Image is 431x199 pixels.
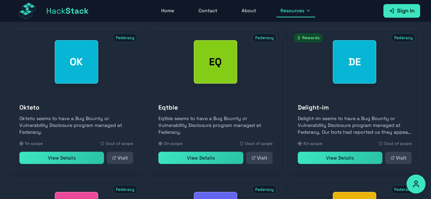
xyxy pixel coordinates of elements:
[391,185,416,194] span: Federacy
[280,7,304,14] span: Resources
[252,33,277,42] span: Federacy
[385,152,412,164] a: Visit
[333,40,376,84] div: Delight-im
[25,141,43,146] span: 1 in scope
[113,185,137,194] span: Federacy
[391,33,416,42] span: Federacy
[298,152,382,164] a: View Details
[238,4,260,17] a: About
[252,185,277,194] span: Federacy
[384,141,412,146] span: 0 out of scope
[294,33,323,42] span: Rewards
[19,103,133,112] h3: Okteto
[157,4,178,17] a: Home
[55,40,98,84] div: Okteto
[158,115,272,135] p: Eqtble seems to have a Bug Bounty or Vulnerability Disclosure program managed at Federacy.
[246,152,273,164] a: Visit
[245,141,273,146] span: 0 out of scope
[19,152,104,164] a: View Details
[383,4,420,18] a: Sign In
[107,152,133,164] a: Visit
[113,33,137,42] span: Federacy
[158,152,243,164] a: View Details
[19,115,133,135] p: Okteto seems to have a Bug Bounty or Vulnerability Disclosure program managed at Federacy.
[194,4,221,17] a: Contact
[397,7,415,15] span: Sign In
[298,103,412,112] h3: Delight-im
[164,141,183,146] span: 2 in scope
[303,141,322,146] span: 4 in scope
[194,40,237,84] div: Eqtble
[106,141,133,146] span: 0 out of scope
[407,175,426,194] button: Accessibility Options
[276,4,315,17] button: Resources
[66,5,89,16] span: Stack
[298,115,412,135] p: Delight-im seems to have a Bug Bounty or Vulnerability Disclosure program managed at Federacy. Ou...
[46,5,89,16] span: Hack
[158,103,272,112] h3: Eqtble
